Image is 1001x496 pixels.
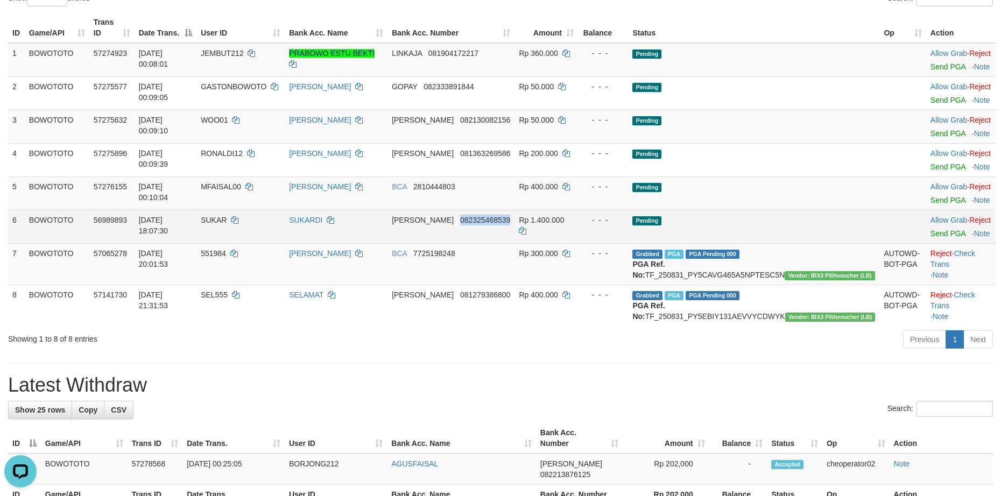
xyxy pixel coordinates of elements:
[665,291,683,300] span: Marked by cheoperator01
[104,401,133,419] a: CSV
[969,216,991,224] a: Reject
[930,249,975,268] a: Check Trans
[182,454,285,485] td: [DATE] 00:25:05
[926,243,996,285] td: · ·
[392,249,407,258] span: BCA
[8,110,25,143] td: 3
[201,290,228,299] span: SEL555
[4,4,37,37] button: Open LiveChat chat widget
[969,149,991,158] a: Reject
[285,423,387,454] th: User ID: activate to sort column ascending
[8,12,25,43] th: ID
[628,285,879,326] td: TF_250831_PY5EBIY131AEVVYCDWYK
[540,470,590,479] span: Copy 082213876125 to clipboard
[94,216,127,224] span: 56989893
[894,459,910,468] a: Note
[930,162,965,171] a: Send PGA
[79,406,97,414] span: Copy
[289,216,322,224] a: SUKARDI
[8,374,993,396] h1: Latest Withdraw
[128,454,183,485] td: 57278568
[519,290,558,299] span: Rp 400.000
[930,129,965,138] a: Send PGA
[582,215,624,225] div: - - -
[930,62,965,71] a: Send PGA
[974,96,990,104] a: Note
[623,454,709,485] td: Rp 202,000
[8,243,25,285] td: 7
[514,12,578,43] th: Amount: activate to sort column ascending
[822,423,890,454] th: Op: activate to sort column ascending
[917,401,993,417] input: Search:
[139,116,168,135] span: [DATE] 00:09:10
[582,248,624,259] div: - - -
[139,290,168,310] span: [DATE] 21:31:53
[128,423,183,454] th: Trans ID: activate to sort column ascending
[392,116,454,124] span: [PERSON_NAME]
[413,182,455,191] span: Copy 2810444803 to clipboard
[25,76,89,110] td: BOWOTOTO
[413,249,455,258] span: Copy 7725198248 to clipboard
[25,176,89,210] td: BOWOTOTO
[201,249,226,258] span: 551984
[25,143,89,176] td: BOWOTOTO
[930,96,965,104] a: Send PGA
[139,182,168,202] span: [DATE] 00:10:04
[930,82,969,91] span: ·
[25,243,89,285] td: BOWOTOTO
[25,12,89,43] th: Game/API: activate to sort column ascending
[926,12,996,43] th: Action
[289,82,351,91] a: [PERSON_NAME]
[974,62,990,71] a: Note
[930,290,975,310] a: Check Trans
[632,183,661,192] span: Pending
[519,116,554,124] span: Rp 50.000
[926,176,996,210] td: ·
[926,143,996,176] td: ·
[930,49,969,58] span: ·
[628,243,879,285] td: TF_250831_PY5CAVG465A5NPTESC5N
[285,12,387,43] th: Bank Acc. Name: activate to sort column ascending
[686,250,739,259] span: PGA Pending
[969,82,991,91] a: Reject
[8,329,409,344] div: Showing 1 to 8 of 8 entries
[289,149,351,158] a: [PERSON_NAME]
[709,423,767,454] th: Balance: activate to sort column ascending
[926,110,996,143] td: ·
[460,149,510,158] span: Copy 081363269586 to clipboard
[582,115,624,125] div: - - -
[963,330,993,349] a: Next
[930,116,967,124] a: Allow Grab
[387,12,514,43] th: Bank Acc. Number: activate to sort column ascending
[974,229,990,238] a: Note
[540,459,602,468] span: [PERSON_NAME]
[201,82,266,91] span: GASTONBOWOTO
[392,182,407,191] span: BCA
[582,81,624,92] div: - - -
[424,82,474,91] span: Copy 082333891844 to clipboard
[289,182,351,191] a: [PERSON_NAME]
[686,291,739,300] span: PGA Pending
[785,313,876,322] span: Vendor URL: https://dashboard.q2checkout.com/secure
[519,82,554,91] span: Rp 50.000
[89,12,135,43] th: Trans ID: activate to sort column ascending
[946,330,964,349] a: 1
[289,249,351,258] a: [PERSON_NAME]
[969,182,991,191] a: Reject
[879,243,926,285] td: AUTOWD-BOT-PGA
[460,216,510,224] span: Copy 082325468539 to clipboard
[201,182,241,191] span: MFAISAL00
[285,454,387,485] td: BORJONG212
[930,149,969,158] span: ·
[930,182,967,191] a: Allow Grab
[289,290,323,299] a: SELAMAT
[392,290,454,299] span: [PERSON_NAME]
[930,182,969,191] span: ·
[94,49,127,58] span: 57274923
[665,250,683,259] span: Marked by cheoperator01
[767,423,822,454] th: Status: activate to sort column ascending
[890,423,993,454] th: Action
[582,289,624,300] div: - - -
[392,149,454,158] span: [PERSON_NAME]
[139,82,168,102] span: [DATE] 00:09:05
